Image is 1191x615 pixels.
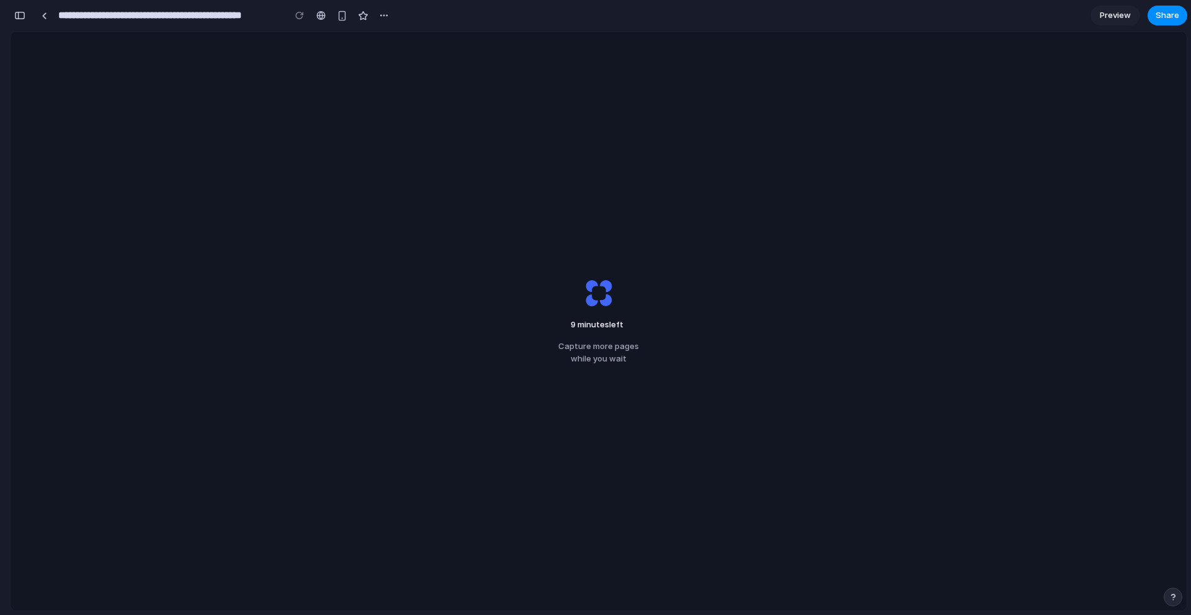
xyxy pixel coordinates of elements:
a: Preview [1091,6,1140,25]
span: Capture more pages while you wait [558,340,639,365]
span: Share [1156,9,1179,22]
span: Preview [1100,9,1131,22]
span: 9 [571,319,576,329]
span: minutes left [564,319,633,331]
button: Share [1148,6,1187,25]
